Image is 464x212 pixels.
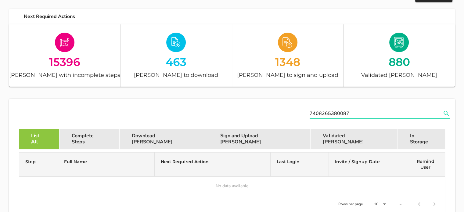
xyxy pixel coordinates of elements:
[417,159,434,170] span: Remind User
[120,70,232,79] div: [PERSON_NAME] to download
[19,177,445,195] td: No data available
[64,159,87,164] span: Full Name
[155,153,271,177] th: Next Required Action: Not sorted. Activate to sort ascending.
[374,199,388,209] div: 10Rows per page:
[400,201,401,207] div: –
[335,159,380,164] span: Invite / Signup Date
[232,56,343,67] div: 1348
[344,70,455,79] div: Validated [PERSON_NAME]
[374,201,378,207] div: 10
[19,153,58,177] th: Step: Not sorted. Activate to sort ascending.
[311,129,398,149] div: Validated [PERSON_NAME]
[441,110,452,117] button: Search name, email, testator ID or ID number appended action
[277,159,300,164] span: Last Login
[406,153,445,177] th: Remind User
[58,153,155,177] th: Full Name: Not sorted. Activate to sort ascending.
[329,153,406,177] th: Invite / Signup Date: Not sorted. Activate to sort ascending.
[161,159,209,164] span: Next Required Action
[120,129,208,149] div: Download [PERSON_NAME]
[344,56,455,67] div: 880
[25,159,36,164] span: Step
[19,129,59,149] div: List All
[9,70,120,79] div: [PERSON_NAME] with incomplete steps
[120,56,232,67] div: 463
[232,70,343,79] div: [PERSON_NAME] to sign and upload
[59,129,120,149] div: Complete Steps
[398,129,445,149] div: In Storage
[271,153,329,177] th: Last Login: Not sorted. Activate to sort ascending.
[208,129,311,149] div: Sign and Upload [PERSON_NAME]
[19,9,455,24] div: Next Required Actions
[9,56,120,67] div: 15396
